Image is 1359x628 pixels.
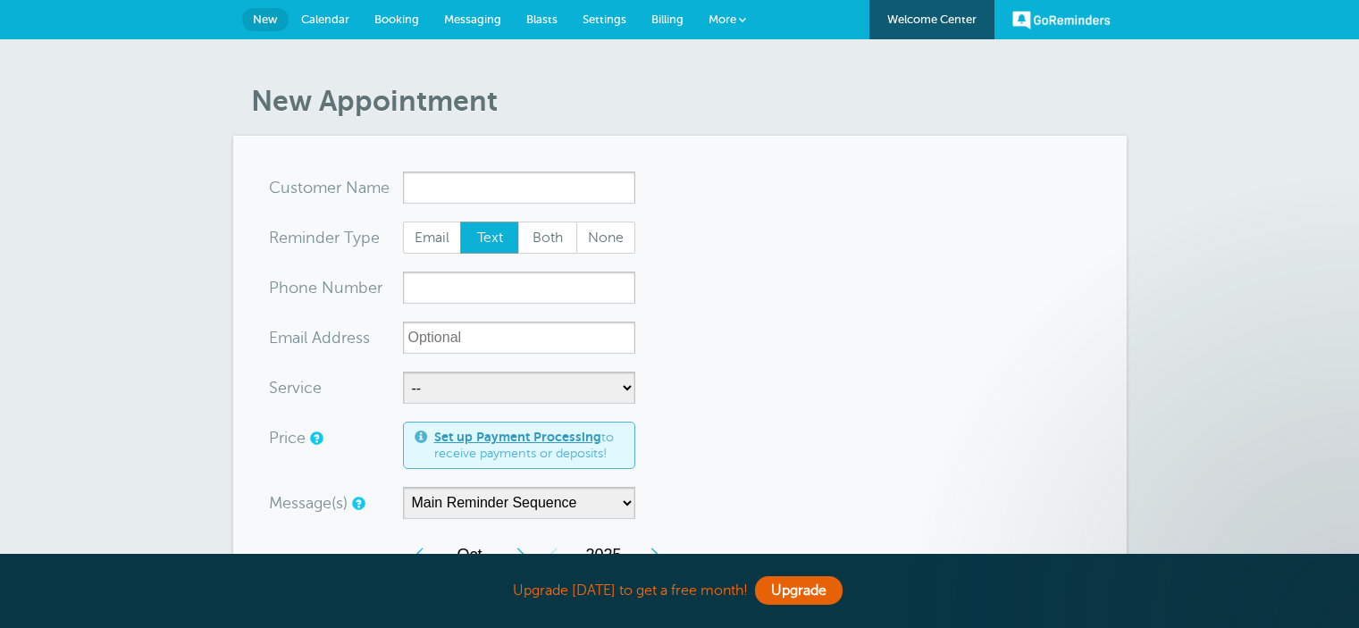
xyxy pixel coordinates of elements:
span: Calendar [301,13,349,26]
iframe: Resource center [1288,557,1341,610]
span: October [435,537,505,573]
span: 2025 [569,537,639,573]
span: ne Nu [298,280,344,296]
div: ame [269,172,403,204]
div: Next Month [505,537,537,573]
span: Text [461,222,518,253]
label: Price [269,430,306,446]
a: An optional price for the appointment. If you set a price, you can include a payment link in your... [310,432,321,444]
span: Pho [269,280,298,296]
span: Ema [269,330,300,346]
span: Messaging [444,13,501,26]
a: Set up Payment Processing [434,430,601,444]
label: Email [403,222,462,254]
a: Upgrade [755,576,843,605]
a: Simple templates and custom messages will use the reminder schedule set under Settings > Reminder... [352,498,363,509]
label: Service [269,380,322,396]
div: mber [269,272,403,304]
span: Email [404,222,461,253]
label: Text [460,222,519,254]
div: ress [269,322,403,354]
span: Both [519,222,576,253]
div: Next Year [639,537,671,573]
label: Reminder Type [269,230,380,246]
div: Previous Month [403,537,435,573]
span: Booking [374,13,419,26]
span: New [253,13,278,26]
div: Previous Year [537,537,569,573]
span: to receive payments or deposits! [434,430,624,461]
label: Message(s) [269,495,348,511]
h1: New Appointment [251,84,1127,118]
input: Optional [403,322,635,354]
span: tomer N [298,180,358,196]
span: Billing [651,13,684,26]
label: Both [518,222,577,254]
span: None [577,222,634,253]
label: None [576,222,635,254]
span: Blasts [526,13,558,26]
span: More [709,13,736,26]
span: il Add [300,330,341,346]
span: Settings [583,13,626,26]
a: New [242,8,289,31]
span: Cus [269,180,298,196]
div: Upgrade [DATE] to get a free month! [233,572,1127,610]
